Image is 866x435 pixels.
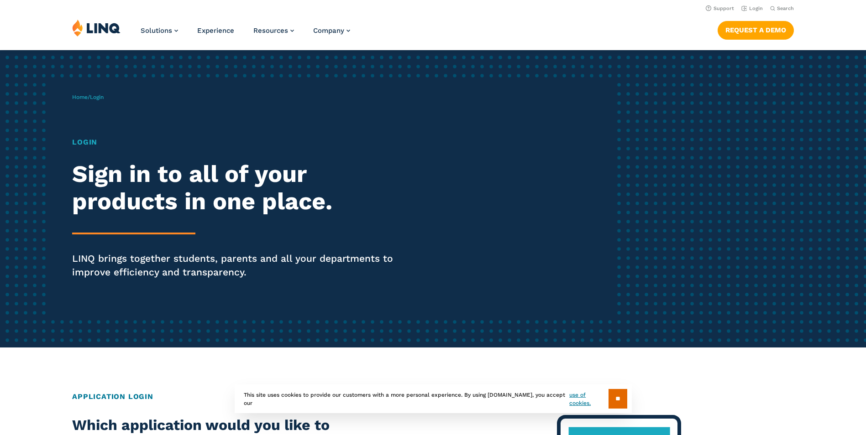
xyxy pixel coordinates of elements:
h2: Application Login [72,391,794,402]
span: Company [313,26,344,35]
button: Open Search Bar [770,5,794,12]
a: Support [706,5,734,11]
p: LINQ brings together students, parents and all your departments to improve efficiency and transpa... [72,252,406,279]
img: LINQ | K‑12 Software [72,19,121,36]
a: Experience [197,26,234,35]
a: Resources [253,26,294,35]
span: Search [777,5,794,11]
a: Login [741,5,763,11]
nav: Primary Navigation [141,19,350,49]
span: Solutions [141,26,172,35]
nav: Button Navigation [718,19,794,39]
a: Home [72,94,88,100]
a: use of cookies. [569,391,608,407]
h1: Login [72,137,406,148]
a: Solutions [141,26,178,35]
h2: Sign in to all of your products in one place. [72,161,406,215]
span: Login [90,94,104,100]
span: Resources [253,26,288,35]
div: This site uses cookies to provide our customers with a more personal experience. By using [DOMAIN... [235,384,632,413]
a: Request a Demo [718,21,794,39]
a: Company [313,26,350,35]
span: / [72,94,104,100]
